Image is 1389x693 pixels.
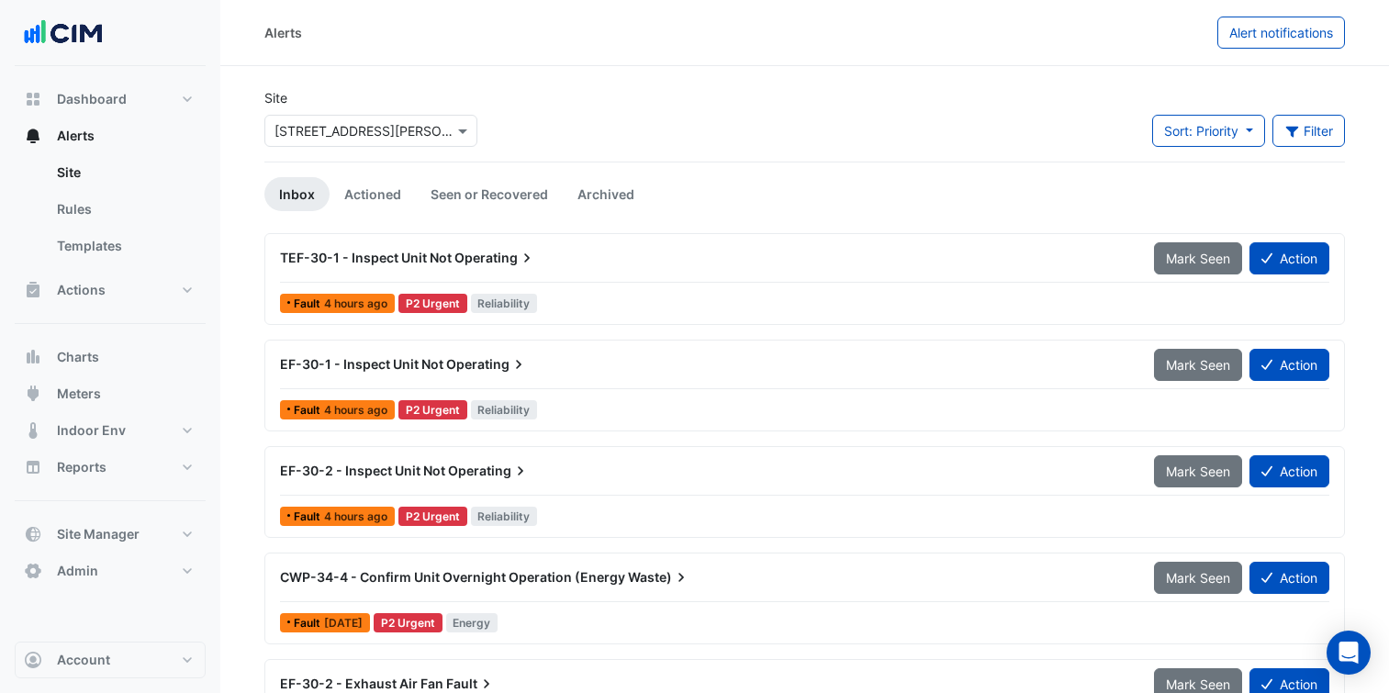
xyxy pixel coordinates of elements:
span: Fault [294,405,324,416]
button: Account [15,642,206,678]
span: Reliability [471,507,538,526]
div: P2 Urgent [398,400,467,419]
div: P2 Urgent [398,294,467,313]
div: P2 Urgent [398,507,467,526]
span: EF-30-2 - Inspect Unit Not [280,463,445,478]
span: Admin [57,562,98,580]
button: Sort: Priority [1152,115,1265,147]
button: Admin [15,553,206,589]
div: P2 Urgent [374,613,442,632]
span: EF-30-1 - Inspect Unit Not [280,356,443,372]
button: Reports [15,449,206,486]
app-icon: Reports [24,458,42,476]
span: Indoor Env [57,421,126,440]
app-icon: Admin [24,562,42,580]
div: Alerts [15,154,206,272]
span: Fault [294,511,324,522]
span: Alerts [57,127,95,145]
span: Mark Seen [1166,464,1230,479]
app-icon: Site Manager [24,525,42,543]
a: Seen or Recovered [416,177,563,211]
button: Actions [15,272,206,308]
button: Meters [15,375,206,412]
a: Templates [42,228,206,264]
span: Operating [448,462,530,480]
button: Alert notifications [1217,17,1345,49]
span: EF-30-2 - Exhaust Air Fan [280,676,443,691]
a: Actioned [330,177,416,211]
span: Fault [294,298,324,309]
button: Mark Seen [1154,242,1242,274]
img: Company Logo [22,15,105,51]
span: Mark Seen [1166,570,1230,586]
button: Action [1249,455,1329,487]
app-icon: Actions [24,281,42,299]
span: Actions [57,281,106,299]
span: Operating [446,355,528,374]
span: Mark Seen [1166,357,1230,373]
span: Dashboard [57,90,127,108]
a: Rules [42,191,206,228]
span: Thu 09-Oct-2025 08:00 AEDT [324,509,387,523]
button: Mark Seen [1154,562,1242,594]
a: Inbox [264,177,330,211]
span: Reliability [471,294,538,313]
span: Reports [57,458,106,476]
div: Alerts [264,23,302,42]
button: Filter [1272,115,1346,147]
app-icon: Charts [24,348,42,366]
span: Thu 09-Oct-2025 08:00 AEDT [324,403,387,417]
button: Mark Seen [1154,349,1242,381]
button: Mark Seen [1154,455,1242,487]
a: Archived [563,177,649,211]
span: Account [57,651,110,669]
app-icon: Indoor Env [24,421,42,440]
span: Alert notifications [1229,25,1333,40]
span: Thu 09-Oct-2025 08:01 AEDT [324,296,387,310]
app-icon: Dashboard [24,90,42,108]
span: Reliability [471,400,538,419]
button: Action [1249,242,1329,274]
span: Site Manager [57,525,140,543]
button: Indoor Env [15,412,206,449]
span: Charts [57,348,99,366]
a: Site [42,154,206,191]
div: Open Intercom Messenger [1327,631,1371,675]
button: Site Manager [15,516,206,553]
span: Waste) [628,568,690,587]
span: CWP-34-4 - Confirm Unit Overnight Operation (Energy [280,569,625,585]
span: Fault [294,618,324,629]
button: Charts [15,339,206,375]
span: Mark Seen [1166,251,1230,266]
span: Mark Seen [1166,676,1230,692]
button: Action [1249,562,1329,594]
button: Action [1249,349,1329,381]
span: Fault [446,675,496,693]
label: Site [264,88,287,107]
app-icon: Alerts [24,127,42,145]
span: Meters [57,385,101,403]
span: Operating [454,249,536,267]
button: Dashboard [15,81,206,117]
span: Energy [446,613,498,632]
span: TEF-30-1 - Inspect Unit Not [280,250,452,265]
button: Alerts [15,117,206,154]
span: Sort: Priority [1164,123,1238,139]
span: Wed 08-Oct-2025 00:01 AEDT [324,616,363,630]
app-icon: Meters [24,385,42,403]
